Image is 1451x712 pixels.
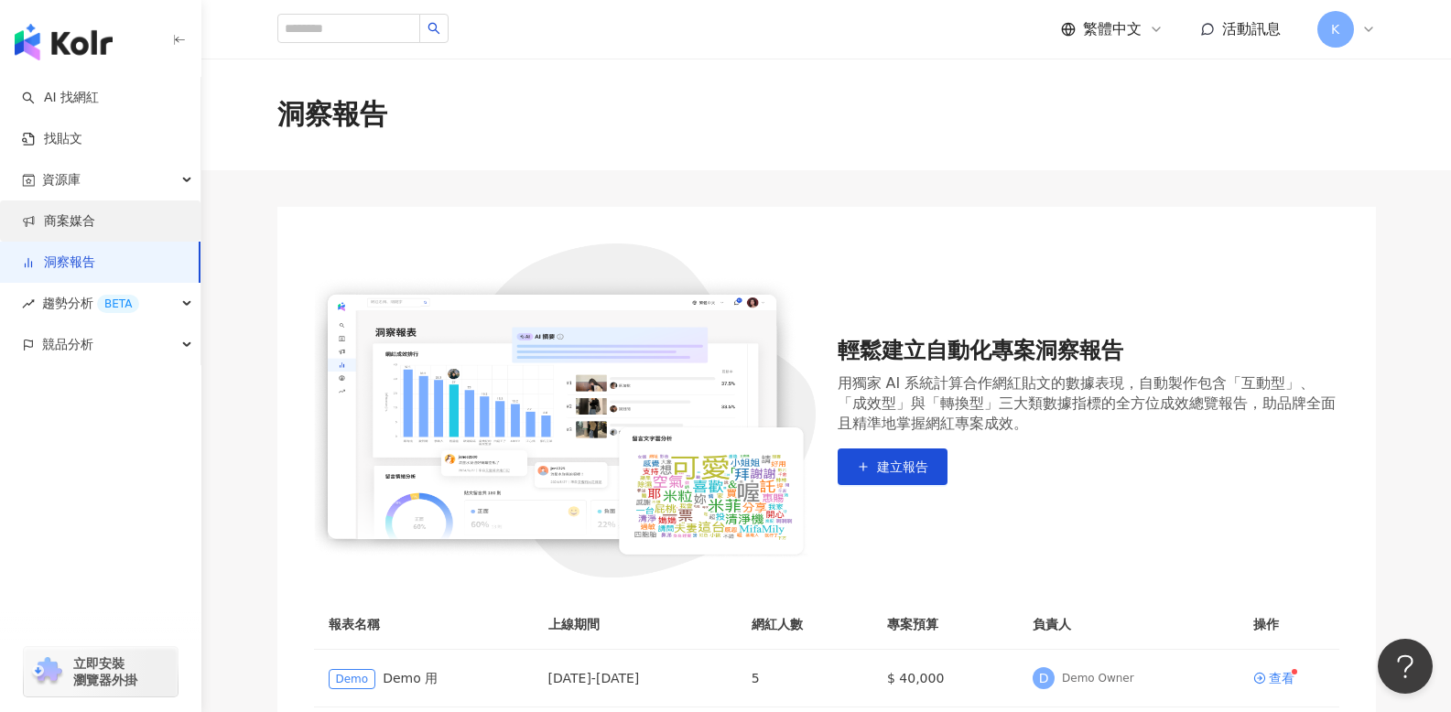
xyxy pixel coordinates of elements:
[1269,672,1294,685] div: 查看
[877,459,928,474] span: 建立報告
[42,283,139,324] span: 趨勢分析
[428,22,440,35] span: search
[1222,20,1281,38] span: 活動訊息
[329,669,376,689] span: Demo
[1378,639,1433,694] iframe: Help Scout Beacon - Open
[42,324,93,365] span: 競品分析
[1018,599,1238,650] th: 負責人
[1239,599,1339,650] th: 操作
[1083,19,1142,39] span: 繁體中文
[97,295,139,313] div: BETA
[15,24,113,60] img: logo
[314,243,816,577] img: 輕鬆建立自動化專案洞察報告
[838,448,947,485] button: 建立報告
[42,159,81,200] span: 資源庫
[277,95,387,134] div: 洞察報告
[548,668,722,688] div: [DATE] - [DATE]
[838,336,1339,367] div: 輕鬆建立自動化專案洞察報告
[29,657,65,686] img: chrome extension
[73,655,137,688] span: 立即安裝 瀏覽器外掛
[534,599,737,650] th: 上線期間
[329,668,519,689] div: Demo 用
[838,373,1339,434] div: 用獨家 AI 系統計算合作網紅貼文的數據表現，自動製作包含「互動型」、「成效型」與「轉換型」三大類數據指標的全方位成效總覽報告，助品牌全面且精準地掌握網紅專案成效。
[22,89,99,107] a: searchAI 找網紅
[22,297,35,310] span: rise
[314,599,534,650] th: 報表名稱
[22,212,95,231] a: 商案媒合
[24,647,178,696] a: chrome extension立即安裝 瀏覽器外掛
[872,599,1018,650] th: 專案預算
[1331,19,1339,39] span: K
[1062,671,1134,686] div: Demo Owner
[1039,668,1049,688] span: D
[1253,672,1294,685] a: 查看
[737,599,872,650] th: 網紅人數
[872,650,1018,707] td: $ 40,000
[737,650,872,707] td: 5
[22,254,95,272] a: 洞察報告
[22,130,82,148] a: 找貼文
